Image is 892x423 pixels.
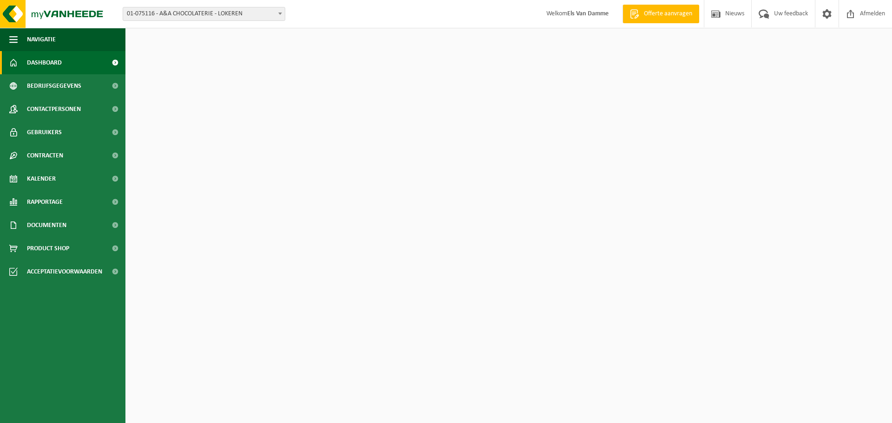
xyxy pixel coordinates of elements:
span: Contactpersonen [27,98,81,121]
span: Kalender [27,167,56,190]
span: Contracten [27,144,63,167]
span: Acceptatievoorwaarden [27,260,102,283]
strong: Els Van Damme [567,10,609,17]
span: Documenten [27,214,66,237]
span: Navigatie [27,28,56,51]
span: Dashboard [27,51,62,74]
span: Rapportage [27,190,63,214]
span: Bedrijfsgegevens [27,74,81,98]
a: Offerte aanvragen [623,5,699,23]
span: 01-075116 - A&A CHOCOLATERIE - LOKEREN [123,7,285,20]
span: Offerte aanvragen [642,9,695,19]
span: Product Shop [27,237,69,260]
span: 01-075116 - A&A CHOCOLATERIE - LOKEREN [123,7,285,21]
span: Gebruikers [27,121,62,144]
